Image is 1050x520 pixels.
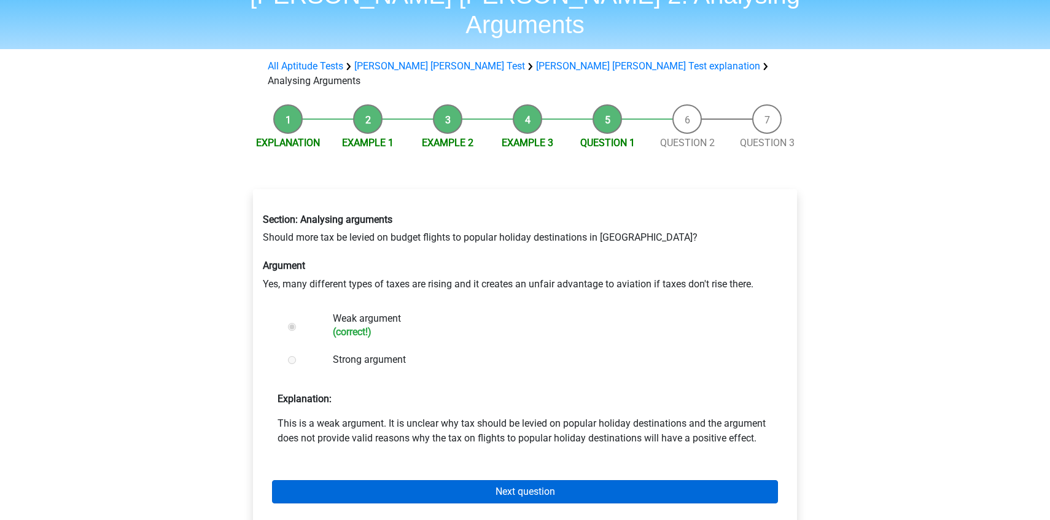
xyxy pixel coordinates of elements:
label: Strong argument [333,352,758,367]
a: Example 2 [422,137,473,149]
a: Example 1 [342,137,394,149]
strong: Explanation: [278,393,332,405]
div: Analysing Arguments [263,59,787,88]
a: Example 3 [502,137,553,149]
a: [PERSON_NAME] [PERSON_NAME] Test [354,60,525,72]
a: [PERSON_NAME] [PERSON_NAME] Test explanation [536,60,760,72]
a: Next question [272,480,778,503]
h6: (correct!) [333,326,758,338]
h6: Section: Analysing arguments [263,214,787,225]
p: This is a weak argument. It is unclear why tax should be levied on popular holiday destinations a... [278,416,772,446]
a: Question 2 [660,137,715,149]
a: Question 3 [740,137,795,149]
a: Explanation [256,137,320,149]
a: Question 1 [580,137,635,149]
div: Should more tax be levied on budget flights to popular holiday destinations in [GEOGRAPHIC_DATA]?... [254,204,796,301]
label: Weak argument [333,311,758,338]
a: All Aptitude Tests [268,60,343,72]
h6: Argument [263,260,787,271]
